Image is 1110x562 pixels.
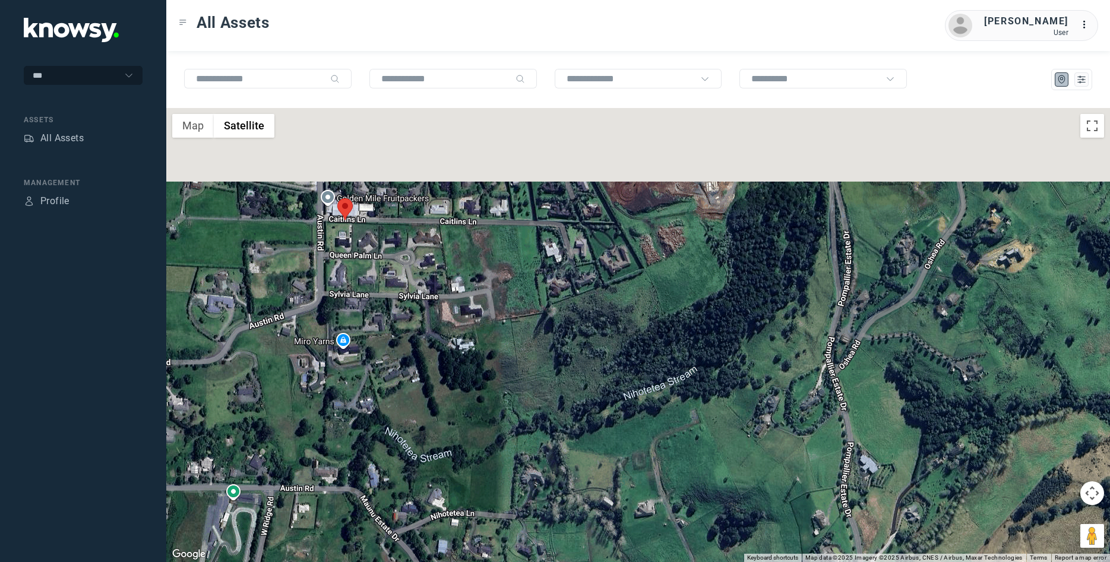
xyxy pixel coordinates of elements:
[169,547,208,562] img: Google
[24,177,143,188] div: Management
[40,194,69,208] div: Profile
[172,114,214,138] button: Show street map
[40,131,84,145] div: All Assets
[1080,18,1095,34] div: :
[805,554,1023,561] span: Map data ©2025 Imagery ©2025 Airbus, CNES / Airbus, Maxar Technologies
[24,133,34,144] div: Assets
[1076,74,1087,85] div: List
[1080,524,1104,548] button: Drag Pegman onto the map to open Street View
[1080,481,1104,505] button: Map camera controls
[1055,554,1106,561] a: Report a map error
[1080,114,1104,138] button: Toggle fullscreen view
[24,131,84,145] a: AssetsAll Assets
[179,18,187,27] div: Toggle Menu
[24,194,69,208] a: ProfileProfile
[984,28,1068,37] div: User
[747,554,798,562] button: Keyboard shortcuts
[24,18,119,42] img: Application Logo
[214,114,274,138] button: Show satellite imagery
[24,196,34,207] div: Profile
[169,547,208,562] a: Open this area in Google Maps (opens a new window)
[1080,18,1095,32] div: :
[24,115,143,125] div: Assets
[197,12,270,33] span: All Assets
[1057,74,1067,85] div: Map
[984,14,1068,28] div: [PERSON_NAME]
[330,74,340,84] div: Search
[516,74,525,84] div: Search
[1030,554,1048,561] a: Terms (opens in new tab)
[1081,20,1093,29] tspan: ...
[948,14,972,37] img: avatar.png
